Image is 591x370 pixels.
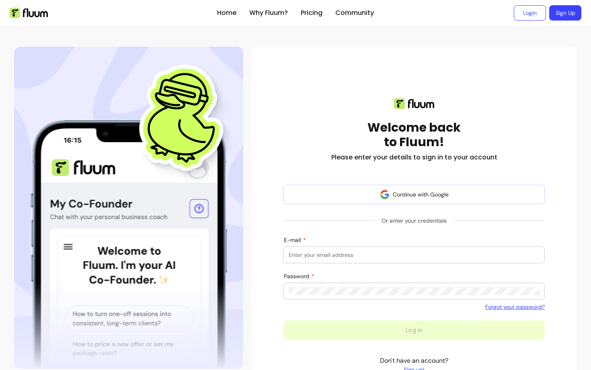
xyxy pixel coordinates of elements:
[289,287,540,295] input: Password
[217,8,236,18] a: Home
[249,8,288,18] a: Why Fluum?
[514,5,546,21] a: Login
[380,190,390,199] img: avatar
[394,98,434,109] img: Fluum logo
[375,213,453,228] span: Or enter your credentials
[485,303,545,311] a: Forgot your password?
[10,8,48,18] img: Fluum Logo
[549,5,581,21] a: Sign Up
[301,8,322,18] a: Pricing
[283,185,545,204] button: Continue with Google
[331,153,497,162] h2: Please enter your details to sign in to your account
[284,236,302,244] span: E-mail
[284,273,311,280] span: Password
[367,120,461,149] h1: Welcome back to Fluum!
[289,251,540,259] input: E-mail
[335,8,374,18] a: Community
